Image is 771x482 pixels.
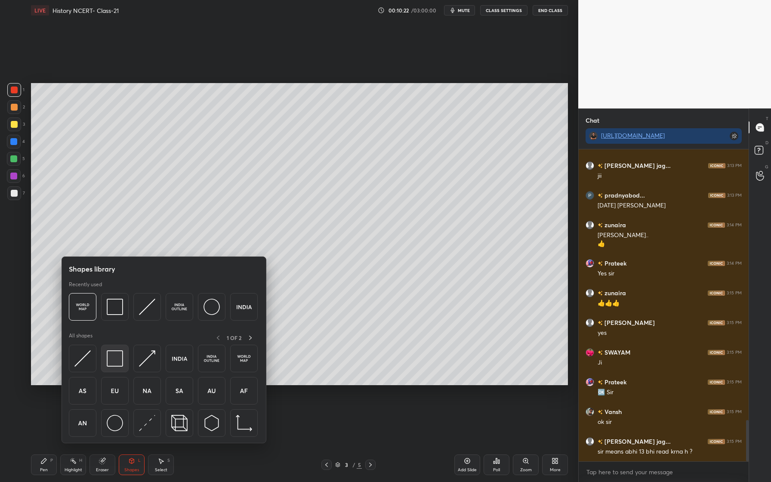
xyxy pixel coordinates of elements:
[236,350,252,367] img: svg+xml;charset=utf-8,%3Csvg%20xmlns%3D%22http%3A%2F%2Fwww.w3.org%2F2000%2Fsvg%22%20width%3D%2264...
[74,383,91,399] img: svg+xml;charset=utf-8,%3Csvg%20xmlns%3D%22http%3A%2F%2Fwww.w3.org%2F2000%2Fsvg%22%20width%3D%2264...
[139,299,155,315] img: svg+xml;charset=utf-8,%3Csvg%20xmlns%3D%22http%3A%2F%2Fwww.w3.org%2F2000%2Fsvg%22%20width%3D%2230...
[603,259,626,268] h6: Prateek
[171,299,188,315] img: svg+xml;charset=utf-8,%3Csvg%20xmlns%3D%22http%3A%2F%2Fwww.w3.org%2F2000%2Fsvg%22%20width%3D%2264...
[107,415,123,431] img: svg+xml;charset=utf-8,%3Csvg%20xmlns%3D%22http%3A%2F%2Fwww.w3.org%2F2000%2Fsvg%22%20width%3D%2236...
[50,458,53,463] div: P
[171,383,188,399] img: svg+xml;charset=utf-8,%3Csvg%20xmlns%3D%22http%3A%2F%2Fwww.w3.org%2F2000%2Fsvg%22%20width%3D%2264...
[598,240,742,248] div: 👍
[586,378,594,386] img: 3
[171,350,188,367] img: svg+xml;charset=utf-8,%3Csvg%20xmlns%3D%22http%3A%2F%2Fwww.w3.org%2F2000%2Fsvg%22%20width%3D%2264...
[708,350,725,355] img: iconic-dark.1390631f.png
[167,458,170,463] div: S
[727,163,742,168] div: 3:13 PM
[444,5,475,15] button: mute
[603,437,671,446] h6: [PERSON_NAME] jag...
[74,350,91,367] img: svg+xml;charset=utf-8,%3Csvg%20xmlns%3D%22http%3A%2F%2Fwww.w3.org%2F2000%2Fsvg%22%20width%3D%2230...
[727,320,742,325] div: 3:15 PM
[107,350,123,367] img: svg+xml;charset=utf-8,%3Csvg%20xmlns%3D%22http%3A%2F%2Fwww.w3.org%2F2000%2Fsvg%22%20width%3D%2234...
[493,468,500,472] div: Poll
[7,169,25,183] div: 6
[520,468,532,472] div: Zoom
[598,231,742,240] div: [PERSON_NAME]..
[727,222,742,228] div: 3:14 PM
[236,415,252,431] img: svg+xml;charset=utf-8,%3Csvg%20xmlns%3D%22http%3A%2F%2Fwww.w3.org%2F2000%2Fsvg%22%20width%3D%2233...
[107,383,123,399] img: svg+xml;charset=utf-8,%3Csvg%20xmlns%3D%22http%3A%2F%2Fwww.w3.org%2F2000%2Fsvg%22%20width%3D%2264...
[74,415,91,431] img: svg+xml;charset=utf-8,%3Csvg%20xmlns%3D%22http%3A%2F%2Fwww.w3.org%2F2000%2Fsvg%22%20width%3D%2264...
[598,299,742,308] div: 👍👍👍
[40,468,48,472] div: Pen
[124,468,139,472] div: Shapes
[708,193,725,198] img: iconic-dark.1390631f.png
[708,290,725,296] img: iconic-dark.1390631f.png
[598,350,603,355] img: no-rating-badge.077c3623.svg
[204,299,220,315] img: svg+xml;charset=utf-8,%3Csvg%20xmlns%3D%22http%3A%2F%2Fwww.w3.org%2F2000%2Fsvg%22%20width%3D%2236...
[586,318,594,327] img: default.png
[586,191,594,200] img: 3
[579,149,749,461] div: grid
[79,458,82,463] div: H
[603,318,655,327] h6: [PERSON_NAME]
[586,161,594,170] img: default.png
[7,135,25,148] div: 4
[586,289,594,297] img: default.png
[533,5,568,15] button: End Class
[7,117,25,131] div: 3
[766,115,768,122] p: T
[69,264,115,274] h5: Shapes library
[765,139,768,146] p: D
[598,223,603,228] img: no-rating-badge.077c3623.svg
[550,468,561,472] div: More
[603,348,630,357] h6: SWAYAM
[589,132,598,140] img: 619d4b52d3954583839770b7a0001f09.file
[458,7,470,13] span: mute
[52,6,119,15] h4: History NCERT- Class-21
[598,410,603,414] img: no-rating-badge.077c3623.svg
[352,462,355,467] div: /
[598,380,603,385] img: no-rating-badge.077c3623.svg
[598,418,742,426] div: ok sir
[107,299,123,315] img: svg+xml;charset=utf-8,%3Csvg%20xmlns%3D%22http%3A%2F%2Fwww.w3.org%2F2000%2Fsvg%22%20width%3D%2234...
[598,172,742,180] div: jii
[586,437,594,446] img: default.png
[7,83,25,97] div: 1
[598,261,603,266] img: no-rating-badge.077c3623.svg
[727,409,742,414] div: 3:15 PM
[598,193,603,198] img: no-rating-badge.077c3623.svg
[598,439,603,444] img: no-rating-badge.077c3623.svg
[708,222,725,228] img: iconic-dark.1390631f.png
[727,193,742,198] div: 3:13 PM
[598,321,603,325] img: no-rating-badge.077c3623.svg
[765,164,768,170] p: G
[7,152,25,166] div: 5
[65,468,82,472] div: Highlight
[138,458,141,463] div: L
[236,299,252,315] img: svg+xml;charset=utf-8,%3Csvg%20xmlns%3D%22http%3A%2F%2Fwww.w3.org%2F2000%2Fsvg%22%20width%3D%2264...
[598,201,742,210] div: [DATE] [PERSON_NAME]
[708,380,725,385] img: iconic-dark.1390631f.png
[155,468,167,472] div: Select
[603,377,626,386] h6: Prateek
[603,288,626,297] h6: zunaira
[480,5,527,15] button: CLASS SETTINGS
[458,468,477,472] div: Add Slide
[69,281,102,288] p: Recently used
[171,415,188,431] img: svg+xml;charset=utf-8,%3Csvg%20xmlns%3D%22http%3A%2F%2Fwww.w3.org%2F2000%2Fsvg%22%20width%3D%2235...
[586,259,594,268] img: 3
[598,388,742,397] div: 🆗 Sir
[598,358,742,367] div: Ji
[7,100,25,114] div: 2
[598,448,742,456] div: sir means abhi 13 bhi read krna h ?
[603,220,626,229] h6: zunaira
[204,415,220,431] img: svg+xml;charset=utf-8,%3Csvg%20xmlns%3D%22http%3A%2F%2Fwww.w3.org%2F2000%2Fsvg%22%20width%3D%2230...
[708,163,725,168] img: iconic-dark.1390631f.png
[579,109,606,132] p: Chat
[708,409,725,414] img: iconic-dark.1390631f.png
[236,383,252,399] img: svg+xml;charset=utf-8,%3Csvg%20xmlns%3D%22http%3A%2F%2Fwww.w3.org%2F2000%2Fsvg%22%20width%3D%2264...
[598,164,603,168] img: no-rating-badge.077c3623.svg
[69,332,93,343] p: All shapes
[204,383,220,399] img: svg+xml;charset=utf-8,%3Csvg%20xmlns%3D%22http%3A%2F%2Fwww.w3.org%2F2000%2Fsvg%22%20width%3D%2264...
[598,329,742,337] div: yes
[96,468,109,472] div: Eraser
[74,299,91,315] img: svg+xml;charset=utf-8,%3Csvg%20xmlns%3D%22http%3A%2F%2Fwww.w3.org%2F2000%2Fsvg%22%20width%3D%2264...
[139,415,155,431] img: svg+xml;charset=utf-8,%3Csvg%20xmlns%3D%22http%3A%2F%2Fwww.w3.org%2F2000%2Fsvg%22%20width%3D%2230...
